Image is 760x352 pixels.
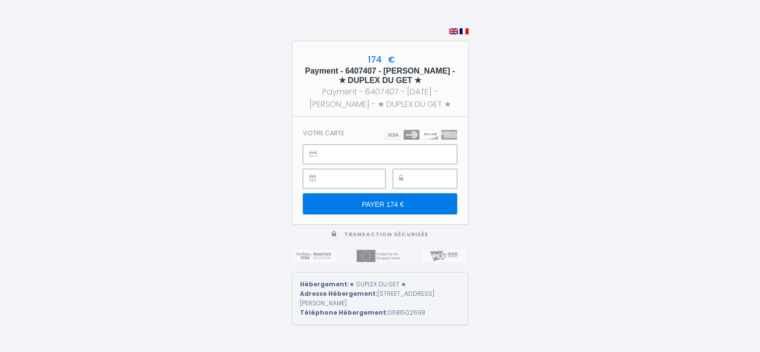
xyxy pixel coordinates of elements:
div: ★ DUPLEX DU GET ★ [300,280,461,289]
div: Payment - 6407407 - [DATE] - [PERSON_NAME] - ★ DUPLEX DU GET ★ [301,86,459,110]
span: 174 € [366,54,395,66]
iframe: Secure payment input frame [415,170,457,188]
strong: Adresse Hébergement: [300,289,378,298]
input: PAYER 174 € [303,193,457,214]
span: Transaction sécurisée [344,231,428,238]
img: fr.png [460,28,469,34]
h5: Payment - 6407407 - [PERSON_NAME] - ★ DUPLEX DU GET ★ [301,66,459,85]
div: [STREET_ADDRESS][PERSON_NAME] [300,289,461,308]
strong: Téléphone Hébergement: [300,308,388,317]
img: carts.png [385,130,457,140]
iframe: Secure payment input frame [325,170,384,188]
div: 0681502698 [300,308,461,318]
strong: Hébergement: [300,280,349,288]
img: en.png [449,28,458,34]
iframe: Secure payment input frame [325,145,456,164]
h3: Votre carte [303,129,344,137]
